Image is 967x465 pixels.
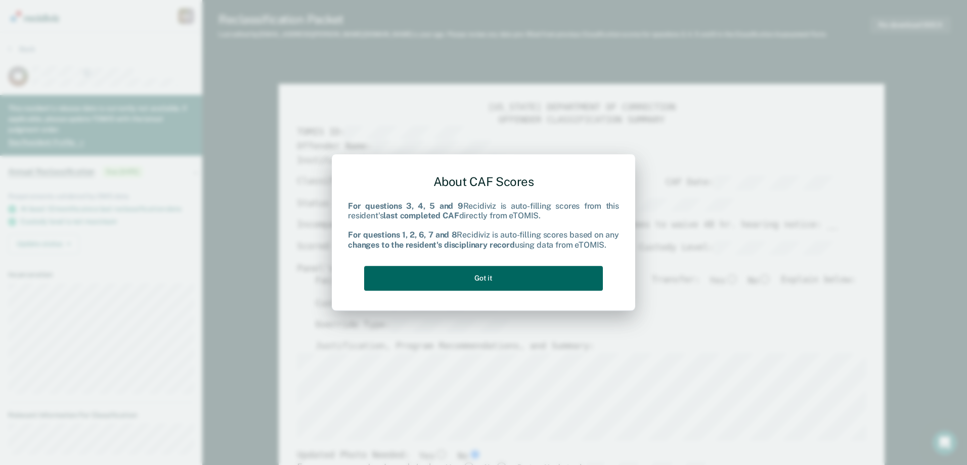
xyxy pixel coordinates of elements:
button: Got it [364,266,603,291]
b: changes to the resident's disciplinary record [348,240,515,250]
b: For questions 1, 2, 6, 7 and 8 [348,230,457,240]
div: Recidiviz is auto-filling scores from this resident's directly from eTOMIS. Recidiviz is auto-fil... [348,201,619,250]
b: last completed CAF [383,211,459,220]
div: About CAF Scores [348,166,619,197]
b: For questions 3, 4, 5 and 9 [348,201,463,211]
